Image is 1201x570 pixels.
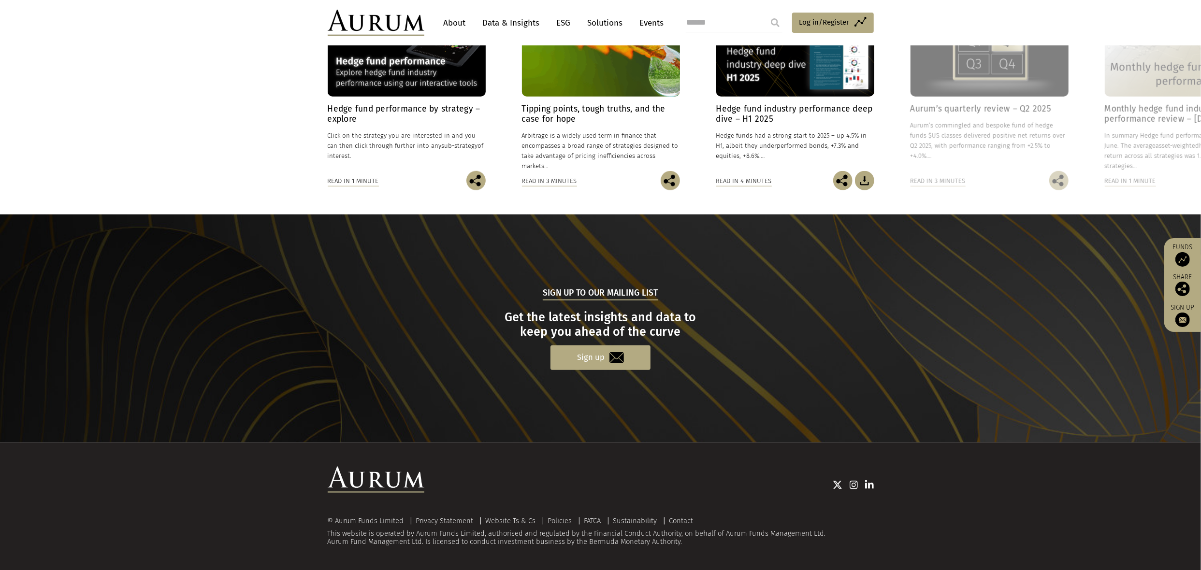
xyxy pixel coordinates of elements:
img: tab_domain_overview_orange.svg [26,56,34,64]
div: Keywords by Traffic [107,57,163,63]
h3: Get the latest insights and data to keep you ahead of the curve [329,310,872,339]
div: This website is operated by Aurum Funds Limited, authorised and regulated by the Financial Conduc... [328,517,874,546]
span: sub-strategy [442,142,478,149]
a: Data & Insights [478,14,545,32]
img: Twitter icon [833,480,842,490]
img: Sign up to our newsletter [1175,313,1190,327]
div: Read in 1 minute [1105,176,1156,186]
p: Arbitrage is a widely used term in finance that encompasses a broad range of strategies designed ... [522,130,680,171]
a: ESG [552,14,576,32]
h4: Tipping points, tough truths, and the case for hope [522,104,680,124]
p: Click on the strategy you are interested in and you can then click through further into any of in... [328,130,486,161]
img: Aurum Logo [328,467,424,493]
p: Aurum’s commingled and bespoke fund of hedge funds $US classes delivered positive net returns ove... [911,120,1069,161]
div: Read in 3 minutes [522,176,577,186]
img: Share this post [661,171,680,190]
img: Aurum [328,10,424,36]
h4: Hedge fund performance by strategy – explore [328,104,486,124]
img: Share this post [833,171,853,190]
a: Solutions [583,14,628,32]
span: asset-weighted [1156,142,1200,149]
a: Events [635,14,664,32]
img: tab_keywords_by_traffic_grey.svg [96,56,104,64]
a: Contact [669,516,694,525]
img: Download Article [855,171,874,190]
div: Read in 1 minute [328,176,379,186]
img: Share this post [1049,171,1069,190]
div: Domain: [DOMAIN_NAME] [25,25,106,33]
a: Policies [548,516,572,525]
a: Sign up [1169,303,1196,327]
div: © Aurum Funds Limited [328,517,409,525]
div: Read in 3 minutes [911,176,966,186]
a: Sign up [550,345,651,370]
div: Domain Overview [37,57,87,63]
img: Access Funds [1175,252,1190,267]
a: Sustainability [613,516,657,525]
div: v 4.0.25 [27,15,47,23]
a: FATCA [584,516,601,525]
a: Funds [1169,243,1196,267]
div: Share [1169,274,1196,296]
img: website_grey.svg [15,25,23,33]
span: Log in/Register [799,16,850,28]
h4: Hedge fund industry performance deep dive – H1 2025 [716,104,874,124]
img: Linkedin icon [865,480,874,490]
a: About [439,14,471,32]
img: Instagram icon [850,480,858,490]
a: Website Ts & Cs [486,516,536,525]
img: Share this post [466,171,486,190]
div: Read in 4 minutes [716,176,772,186]
input: Submit [766,13,785,32]
img: Share this post [1175,282,1190,296]
h5: Sign up to our mailing list [543,287,658,300]
p: Hedge funds had a strong start to 2025 – up 4.5% in H1, albeit they underperformed bonds, +7.3% a... [716,130,874,161]
a: Log in/Register [792,13,874,33]
img: logo_orange.svg [15,15,23,23]
a: Privacy Statement [416,516,474,525]
h4: Aurum’s quarterly review – Q2 2025 [911,104,1069,114]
